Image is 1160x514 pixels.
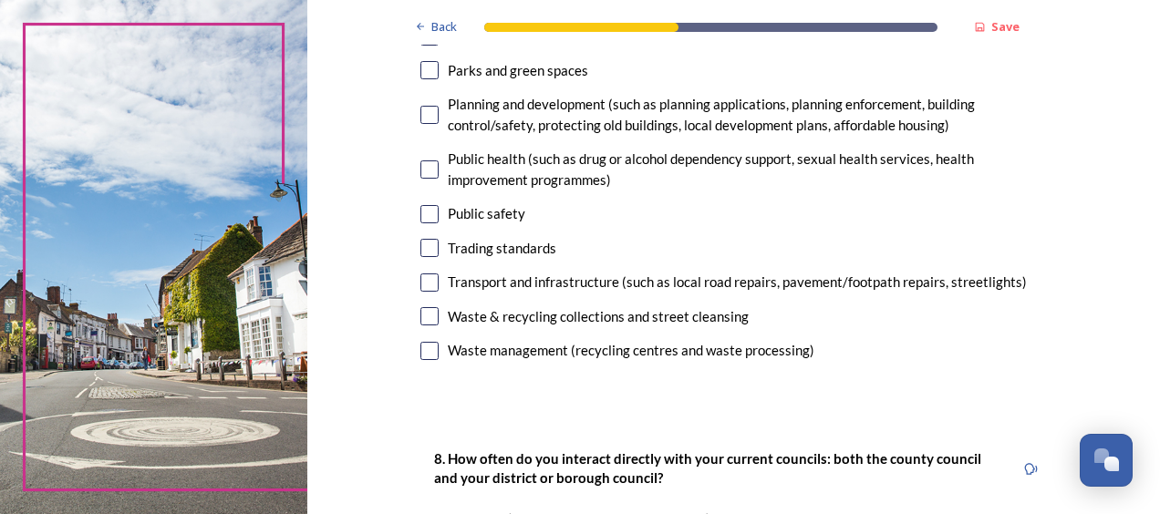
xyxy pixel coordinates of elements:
[991,18,1020,35] strong: Save
[448,238,556,259] div: Trading standards
[448,60,588,81] div: Parks and green spaces
[448,340,814,361] div: Waste management (recycling centres and waste processing)
[448,203,525,224] div: Public safety
[431,18,457,36] span: Back
[434,450,984,486] strong: 8. How often do you interact directly with your current councils: both the county council and you...
[448,272,1027,293] div: Transport and infrastructure (such as local road repairs, pavement/footpath repairs, streetlights)
[448,94,1048,135] div: Planning and development (such as planning applications, planning enforcement, building control/s...
[448,306,749,327] div: Waste & recycling collections and street cleansing
[448,149,1048,190] div: Public health (such as drug or alcohol dependency support, sexual health services, health improve...
[1080,434,1133,487] button: Open Chat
